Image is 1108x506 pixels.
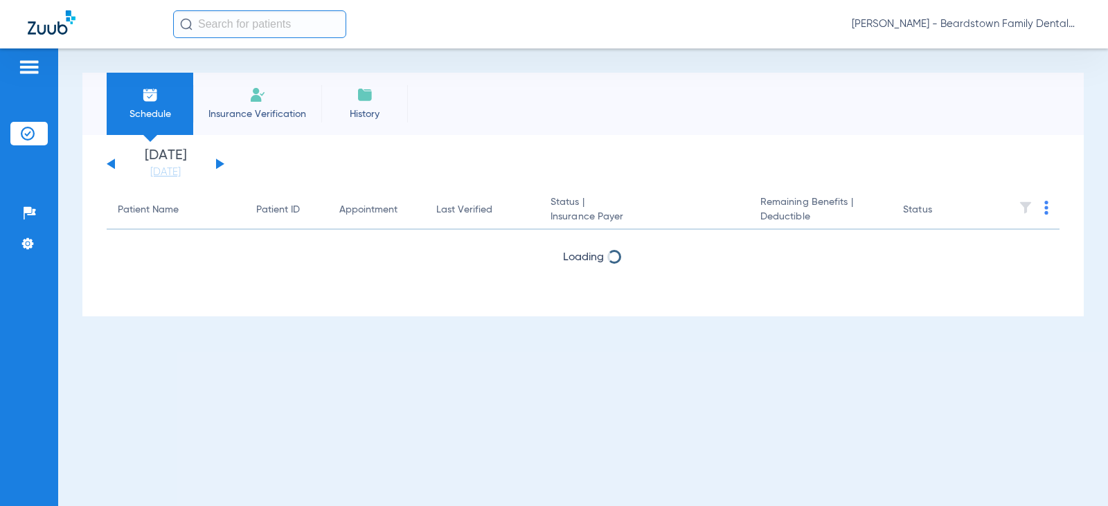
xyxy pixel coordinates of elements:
[204,107,311,121] span: Insurance Verification
[357,87,373,103] img: History
[436,203,492,217] div: Last Verified
[852,17,1080,31] span: [PERSON_NAME] - Beardstown Family Dental
[249,87,266,103] img: Manual Insurance Verification
[332,107,397,121] span: History
[142,87,159,103] img: Schedule
[551,210,738,224] span: Insurance Payer
[892,191,985,230] th: Status
[436,203,528,217] div: Last Verified
[118,203,234,217] div: Patient Name
[1044,201,1048,215] img: group-dot-blue.svg
[339,203,397,217] div: Appointment
[256,203,300,217] div: Patient ID
[173,10,346,38] input: Search for patients
[118,203,179,217] div: Patient Name
[339,203,414,217] div: Appointment
[760,210,881,224] span: Deductible
[1019,201,1033,215] img: filter.svg
[18,59,40,75] img: hamburger-icon
[256,203,317,217] div: Patient ID
[749,191,892,230] th: Remaining Benefits |
[117,107,183,121] span: Schedule
[28,10,75,35] img: Zuub Logo
[124,165,207,179] a: [DATE]
[124,149,207,179] li: [DATE]
[180,18,193,30] img: Search Icon
[539,191,749,230] th: Status |
[563,252,604,263] span: Loading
